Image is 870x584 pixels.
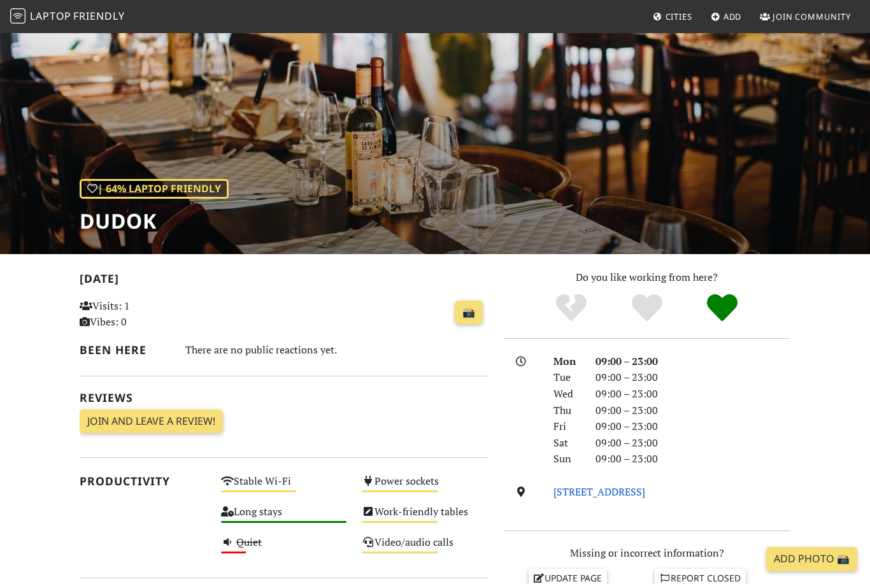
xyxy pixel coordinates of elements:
[546,353,588,370] div: Mon
[80,391,488,404] h2: Reviews
[80,209,229,233] h1: Dudok
[80,410,223,434] a: Join and leave a review!
[354,472,496,502] div: Power sockets
[546,402,588,419] div: Thu
[773,11,851,22] span: Join Community
[553,485,645,499] a: [STREET_ADDRESS]
[455,301,483,325] a: 📸
[755,5,856,28] a: Join Community
[706,5,747,28] a: Add
[213,472,355,502] div: Stable Wi-Fi
[80,298,206,331] p: Visits: 1 Vibes: 0
[533,292,609,324] div: No
[236,535,262,549] s: Quiet
[73,9,124,23] span: Friendly
[546,418,588,435] div: Fri
[685,292,760,324] div: Definitely!
[80,343,170,357] h2: Been here
[80,474,206,488] h2: Productivity
[546,369,588,386] div: Tue
[588,451,798,467] div: 09:00 – 23:00
[503,269,790,286] p: Do you like working from here?
[648,5,697,28] a: Cities
[80,272,488,290] h2: [DATE]
[503,545,790,562] p: Missing or incorrect information?
[546,451,588,467] div: Sun
[30,9,71,23] span: Laptop
[588,418,798,435] div: 09:00 – 23:00
[185,341,488,359] div: There are no public reactions yet.
[546,386,588,402] div: Wed
[588,386,798,402] div: 09:00 – 23:00
[609,292,685,324] div: Yes
[588,353,798,370] div: 09:00 – 23:00
[724,11,742,22] span: Add
[10,6,125,28] a: LaptopFriendly LaptopFriendly
[354,533,496,564] div: Video/audio calls
[10,8,25,24] img: LaptopFriendly
[213,502,355,533] div: Long stays
[666,11,692,22] span: Cities
[588,402,798,419] div: 09:00 – 23:00
[588,435,798,452] div: 09:00 – 23:00
[354,502,496,533] div: Work-friendly tables
[80,179,229,199] div: | 64% Laptop Friendly
[588,369,798,386] div: 09:00 – 23:00
[546,435,588,452] div: Sat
